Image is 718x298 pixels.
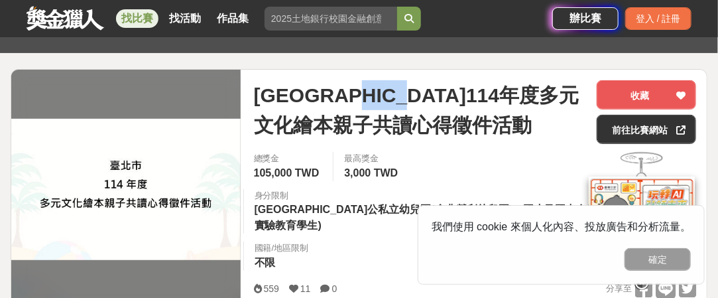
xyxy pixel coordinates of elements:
[255,204,686,231] span: [GEOGRAPHIC_DATA]公私立幼兒園(含非營利幼兒園)、國小及國中在學學生(含自學學生、實驗教育學生)
[254,152,323,165] span: 總獎金
[255,189,696,202] div: 身分限制
[255,242,309,255] div: 國籍/地區限制
[264,283,279,294] span: 559
[589,177,695,265] img: d2146d9a-e6f6-4337-9592-8cefde37ba6b.png
[552,7,619,30] a: 辦比賽
[332,283,337,294] span: 0
[625,248,691,271] button: 確定
[254,80,586,140] span: [GEOGRAPHIC_DATA]114年度多元文化繪本親子共讀心得徵件活動
[211,9,254,28] a: 作品集
[300,283,311,294] span: 11
[11,119,241,260] img: Cover Image
[597,115,696,144] a: 前往比賽網站
[255,257,276,268] span: 不限
[625,7,691,30] div: 登入 / 註冊
[597,80,696,110] button: 收藏
[254,167,320,179] span: 105,000 TWD
[344,167,398,179] span: 3,000 TWD
[164,9,206,28] a: 找活動
[265,7,397,31] input: 2025土地銀行校園金融創意挑戰賽：從你出發 開啟智慧金融新頁
[432,221,691,232] span: 我們使用 cookie 來個人化內容、投放廣告和分析流量。
[116,9,158,28] a: 找比賽
[344,152,401,165] span: 最高獎金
